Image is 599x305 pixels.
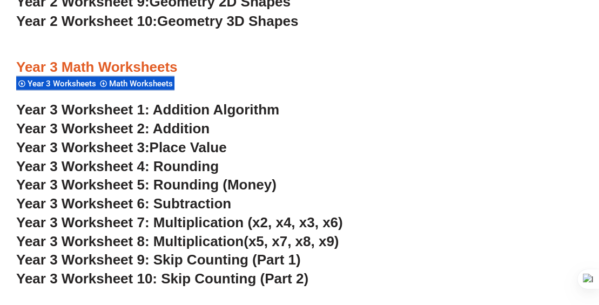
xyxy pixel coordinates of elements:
a: Year 3 Worksheet 3:Place Value [16,139,227,155]
a: Year 3 Worksheet 6: Subtraction [16,195,231,211]
a: Year 3 Worksheet 2: Addition [16,120,210,136]
a: Year 3 Worksheet 8: Multiplication(x5, x7, x8, x9) [16,233,339,249]
span: Place Value [150,139,227,155]
span: Year 3 Worksheet 3: [16,139,150,155]
div: Year 3 Worksheets [16,76,98,90]
span: Year 3 Worksheet 8: Multiplication [16,233,244,249]
a: Year 3 Worksheet 1: Addition Algorithm [16,101,279,117]
iframe: Chat Widget [545,253,599,305]
h3: Year 3 Math Worksheets [16,58,583,76]
span: (x5, x7, x8, x9) [244,233,339,249]
a: Year 3 Worksheet 7: Multiplication (x2, x4, x3, x6) [16,214,343,230]
span: Year 2 Worksheet 10: [16,12,157,29]
a: Year 3 Worksheet 4: Rounding [16,158,219,174]
span: Math Worksheets [109,78,176,88]
a: Year 2 Worksheet 10:Geometry 3D Shapes [16,12,298,29]
div: Math Worksheets [98,76,174,90]
a: Year 3 Worksheet 10: Skip Counting (Part 2) [16,270,308,286]
span: Year 3 Worksheets [28,78,99,88]
a: Year 3 Worksheet 9: Skip Counting (Part 1) [16,251,301,267]
a: Year 3 Worksheet 5: Rounding (Money) [16,176,277,192]
span: Geometry 3D Shapes [157,12,298,29]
